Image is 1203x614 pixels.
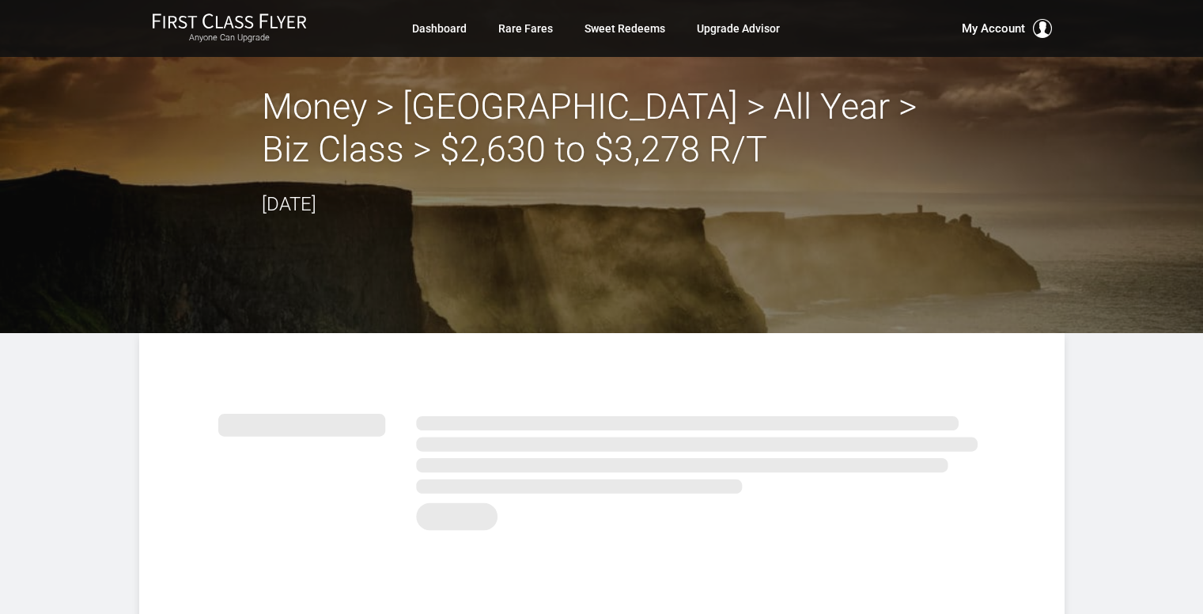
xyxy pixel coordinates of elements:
[584,14,665,43] a: Sweet Redeems
[262,193,316,215] time: [DATE]
[962,19,1025,38] span: My Account
[152,13,307,44] a: First Class FlyerAnyone Can Upgrade
[962,19,1052,38] button: My Account
[697,14,780,43] a: Upgrade Advisor
[218,396,985,540] img: summary.svg
[262,85,942,171] h2: Money > [GEOGRAPHIC_DATA] > All Year > Biz Class > $2,630 to $3,278 R/T
[152,13,307,29] img: First Class Flyer
[498,14,553,43] a: Rare Fares
[412,14,467,43] a: Dashboard
[152,32,307,44] small: Anyone Can Upgrade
